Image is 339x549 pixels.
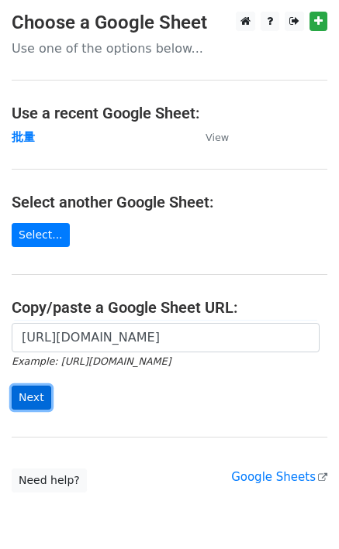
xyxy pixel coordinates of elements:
input: Next [12,386,51,410]
h3: Choose a Google Sheet [12,12,327,34]
small: View [206,132,229,143]
p: Use one of the options below... [12,40,327,57]
a: Need help? [12,468,87,492]
a: View [190,130,229,144]
h4: Use a recent Google Sheet: [12,104,327,122]
h4: Select another Google Sheet: [12,193,327,211]
a: Google Sheets [231,470,327,484]
a: 批量 [12,130,35,144]
input: Paste your Google Sheet URL here [12,323,320,352]
h4: Copy/paste a Google Sheet URL: [12,298,327,317]
iframe: Chat Widget [261,475,339,549]
a: Select... [12,223,70,247]
small: Example: [URL][DOMAIN_NAME] [12,355,171,367]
